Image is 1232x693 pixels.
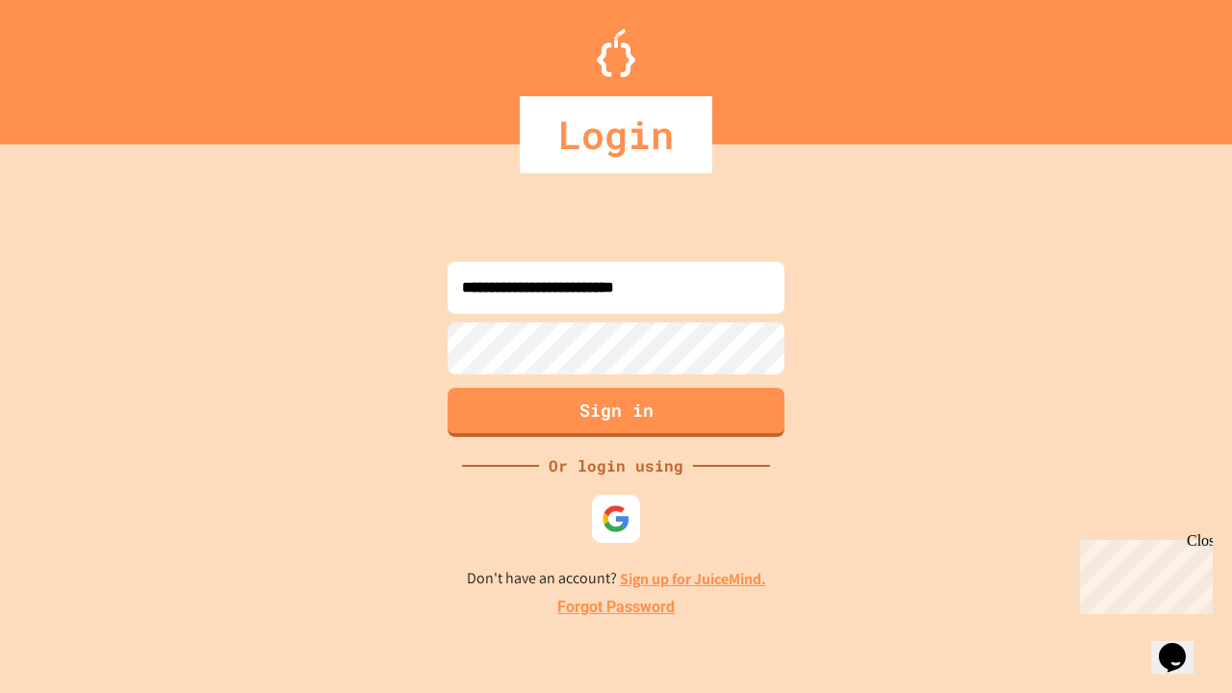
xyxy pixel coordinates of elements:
p: Don't have an account? [467,567,766,591]
div: Chat with us now!Close [8,8,133,122]
img: google-icon.svg [602,504,630,533]
button: Sign in [448,388,784,437]
iframe: chat widget [1151,616,1213,674]
div: Or login using [539,454,693,477]
a: Forgot Password [557,596,675,619]
a: Sign up for JuiceMind. [620,569,766,589]
iframe: chat widget [1072,532,1213,614]
img: Logo.svg [597,29,635,77]
div: Login [520,96,712,173]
